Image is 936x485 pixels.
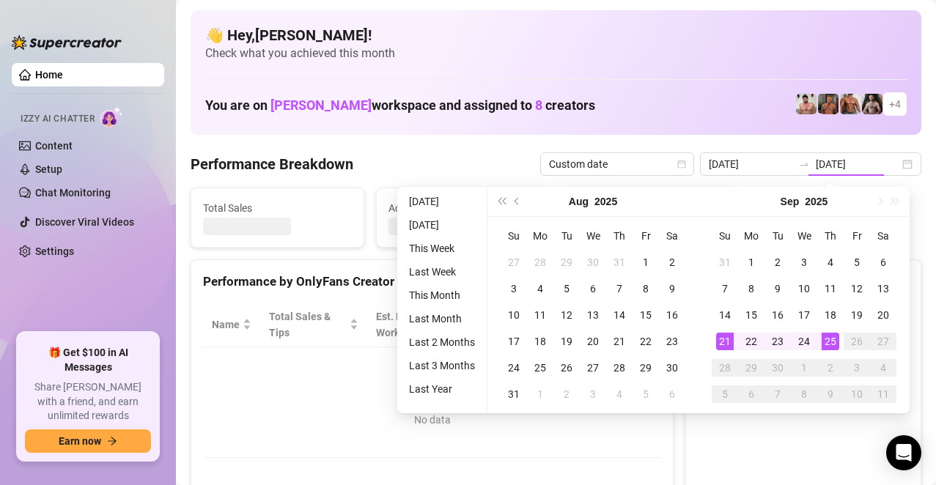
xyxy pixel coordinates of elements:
span: Share [PERSON_NAME] with a friend, and earn unlimited rewards [25,380,151,423]
a: Setup [35,163,62,175]
span: Custom date [549,153,685,175]
img: David [840,94,861,114]
span: Active Chats [388,200,537,216]
div: Open Intercom Messenger [886,435,921,470]
span: to [798,158,810,170]
h4: Performance Breakdown [191,154,353,174]
th: Total Sales & Tips [260,303,367,347]
div: Performance by OnlyFans Creator [203,272,661,292]
span: [PERSON_NAME] [270,97,372,113]
a: Settings [35,245,74,257]
button: Earn nowarrow-right [25,429,151,453]
th: Chat Conversion [558,303,661,347]
img: Marcus [862,94,882,114]
a: Discover Viral Videos [35,216,134,228]
div: No data [218,412,646,428]
input: Start date [709,156,792,172]
span: arrow-right [107,436,117,446]
span: Total Sales & Tips [269,308,347,341]
h4: 👋 Hey, [PERSON_NAME] ! [205,25,907,45]
th: Sales / Hour [475,303,558,347]
span: 8 [535,97,542,113]
img: AI Chatter [100,106,123,127]
a: Home [35,69,63,81]
span: 🎁 Get $100 in AI Messages [25,346,151,374]
a: Chat Monitoring [35,187,111,199]
span: Chat Conversion [567,308,641,341]
h1: You are on workspace and assigned to creators [205,97,595,114]
span: Messages Sent [575,200,723,216]
span: calendar [677,160,686,169]
span: Izzy AI Chatter [21,112,95,126]
input: End date [816,156,899,172]
div: Sales by OnlyFans Creator [698,272,909,292]
img: Beau [796,94,817,114]
div: Est. Hours Worked [376,308,455,341]
a: Content [35,140,73,152]
span: + 4 [889,96,901,112]
span: Earn now [59,435,101,447]
span: Name [212,316,240,333]
th: Name [203,303,260,347]
span: Check what you achieved this month [205,45,907,62]
span: swap-right [798,158,810,170]
img: logo-BBDzfeDw.svg [12,35,122,50]
span: Sales / Hour [484,308,537,341]
img: BigLiamxxx [818,94,839,114]
span: Total Sales [203,200,352,216]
